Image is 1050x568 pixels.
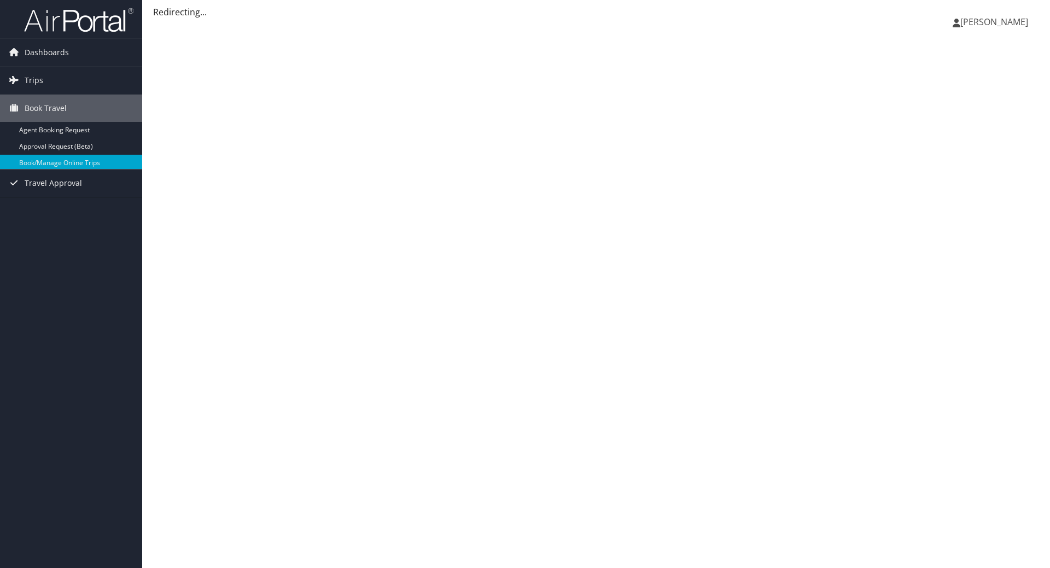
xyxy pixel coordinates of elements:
[953,5,1039,38] a: [PERSON_NAME]
[960,16,1028,28] span: [PERSON_NAME]
[153,5,1039,19] div: Redirecting...
[25,39,69,66] span: Dashboards
[25,95,67,122] span: Book Travel
[24,7,133,33] img: airportal-logo.png
[25,67,43,94] span: Trips
[25,169,82,197] span: Travel Approval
